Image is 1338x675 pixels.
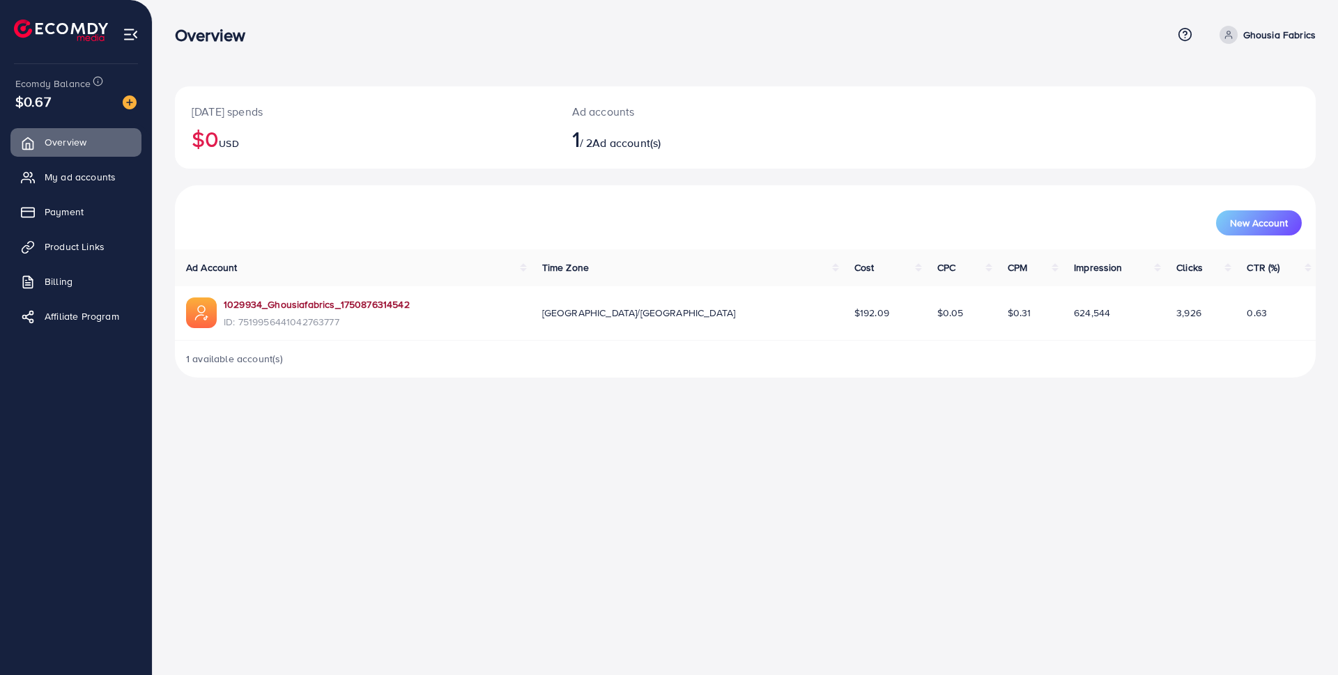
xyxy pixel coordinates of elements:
[10,302,141,330] a: Affiliate Program
[1176,261,1203,274] span: Clicks
[854,261,875,274] span: Cost
[572,103,824,120] p: Ad accounts
[937,261,955,274] span: CPC
[542,306,736,320] span: [GEOGRAPHIC_DATA]/[GEOGRAPHIC_DATA]
[186,297,217,328] img: ic-ads-acc.e4c84228.svg
[10,128,141,156] a: Overview
[45,240,105,254] span: Product Links
[1230,218,1288,228] span: New Account
[15,91,51,111] span: $0.67
[45,135,86,149] span: Overview
[1279,612,1328,665] iframe: Chat
[572,123,580,155] span: 1
[10,198,141,226] a: Payment
[1074,261,1123,274] span: Impression
[10,233,141,261] a: Product Links
[1008,306,1031,320] span: $0.31
[14,20,108,41] img: logo
[45,205,84,219] span: Payment
[45,274,72,288] span: Billing
[224,315,410,329] span: ID: 7519956441042763777
[186,352,284,366] span: 1 available account(s)
[186,261,238,274] span: Ad Account
[175,25,256,45] h3: Overview
[123,26,139,42] img: menu
[1243,26,1316,43] p: Ghousia Fabrics
[542,261,589,274] span: Time Zone
[937,306,964,320] span: $0.05
[1176,306,1201,320] span: 3,926
[592,135,661,150] span: Ad account(s)
[1214,26,1316,44] a: Ghousia Fabrics
[854,306,889,320] span: $192.09
[1074,306,1110,320] span: 624,544
[1008,261,1027,274] span: CPM
[10,163,141,191] a: My ad accounts
[10,267,141,295] a: Billing
[224,297,410,311] a: 1029934_Ghousiafabrics_1750876314542
[192,125,539,152] h2: $0
[1247,306,1267,320] span: 0.63
[15,77,91,91] span: Ecomdy Balance
[1216,210,1302,235] button: New Account
[219,137,238,150] span: USD
[192,103,539,120] p: [DATE] spends
[1247,261,1279,274] span: CTR (%)
[45,309,119,323] span: Affiliate Program
[123,95,137,109] img: image
[45,170,116,184] span: My ad accounts
[572,125,824,152] h2: / 2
